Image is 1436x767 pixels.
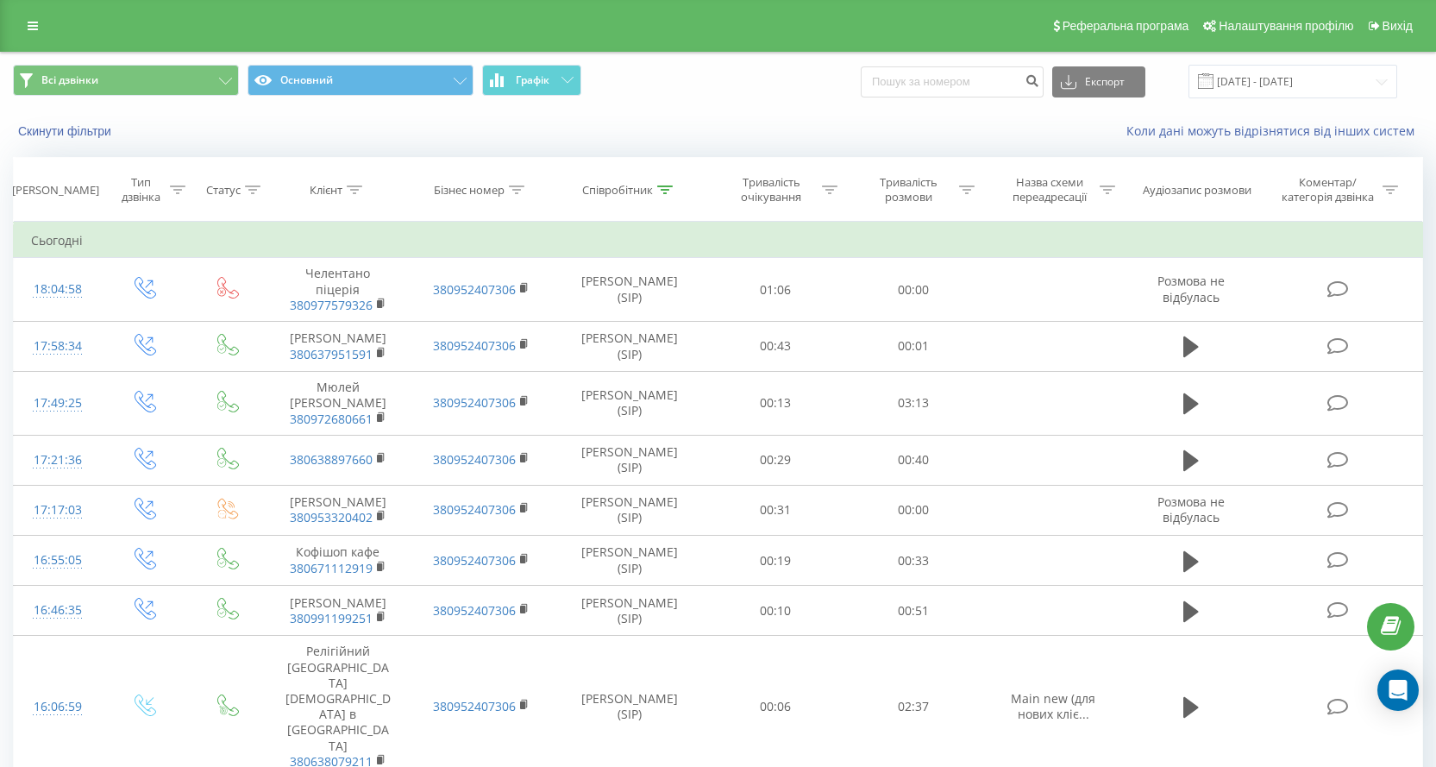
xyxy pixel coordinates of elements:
a: 380952407306 [433,337,516,354]
button: Скинути фільтри [13,123,120,139]
span: Налаштування профілю [1219,19,1353,33]
span: Розмова не відбулась [1157,494,1225,525]
td: 03:13 [844,372,982,436]
a: 380638897660 [290,451,373,468]
div: Співробітник [582,183,653,198]
td: 00:01 [844,321,982,371]
td: 00:00 [844,258,982,322]
button: Основний [248,65,473,96]
a: 380637951591 [290,346,373,362]
a: 380991199251 [290,610,373,626]
td: Сьогодні [14,223,1423,258]
div: 17:17:03 [31,494,85,527]
a: Коли дані можуть відрізнятися вiд інших систем [1126,123,1423,139]
td: [PERSON_NAME] [267,321,410,371]
td: 00:43 [706,321,844,371]
td: [PERSON_NAME] (SIP) [553,536,707,586]
div: 17:58:34 [31,330,85,363]
a: 380952407306 [433,602,516,619]
button: Всі дзвінки [13,65,239,96]
td: 00:51 [844,586,982,636]
div: [PERSON_NAME] [12,183,99,198]
span: Реферальна програма [1063,19,1189,33]
td: 00:29 [706,435,844,485]
div: Коментар/категорія дзвінка [1277,175,1378,204]
div: 17:21:36 [31,443,85,477]
td: [PERSON_NAME] [267,485,410,535]
a: 380952407306 [433,394,516,411]
span: Всі дзвінки [41,73,98,87]
div: 16:55:05 [31,544,85,577]
td: [PERSON_NAME] (SIP) [553,321,707,371]
a: 380671112919 [290,560,373,576]
a: 380952407306 [433,552,516,569]
input: Пошук за номером [861,66,1044,97]
a: 380953320402 [290,509,373,525]
div: 16:06:59 [31,690,85,724]
div: Статус [206,183,241,198]
div: Бізнес номер [434,183,505,198]
td: 00:00 [844,485,982,535]
div: Тривалість очікування [725,175,818,204]
td: [PERSON_NAME] (SIP) [553,372,707,436]
div: Назва схеми переадресації [1003,175,1095,204]
div: 16:46:35 [31,594,85,627]
a: 380952407306 [433,501,516,518]
td: [PERSON_NAME] (SIP) [553,435,707,485]
div: Тип дзвінка [116,175,165,204]
span: Вихід [1383,19,1413,33]
a: 380977579326 [290,297,373,313]
td: 00:40 [844,435,982,485]
td: 00:10 [706,586,844,636]
td: 00:31 [706,485,844,535]
div: Клієнт [310,183,342,198]
td: [PERSON_NAME] (SIP) [553,586,707,636]
div: Аудіозапис розмови [1143,183,1251,198]
td: 01:06 [706,258,844,322]
td: 00:19 [706,536,844,586]
a: 380952407306 [433,281,516,298]
span: Main new (для нових кліє... [1011,690,1095,722]
td: Мюлей [PERSON_NAME] [267,372,410,436]
a: 380972680661 [290,411,373,427]
td: Кофішоп кафе [267,536,410,586]
a: 380952407306 [433,451,516,468]
button: Експорт [1052,66,1145,97]
td: Челентано піцерія [267,258,410,322]
td: [PERSON_NAME] (SIP) [553,258,707,322]
button: Графік [482,65,581,96]
td: 00:33 [844,536,982,586]
td: 00:13 [706,372,844,436]
a: 380952407306 [433,698,516,714]
div: 17:49:25 [31,387,85,420]
span: Графік [516,74,549,86]
div: Open Intercom Messenger [1377,670,1419,711]
td: [PERSON_NAME] (SIP) [553,485,707,535]
span: Розмова не відбулась [1157,273,1225,305]
div: 18:04:58 [31,273,85,306]
td: [PERSON_NAME] [267,586,410,636]
div: Тривалість розмови [862,175,955,204]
